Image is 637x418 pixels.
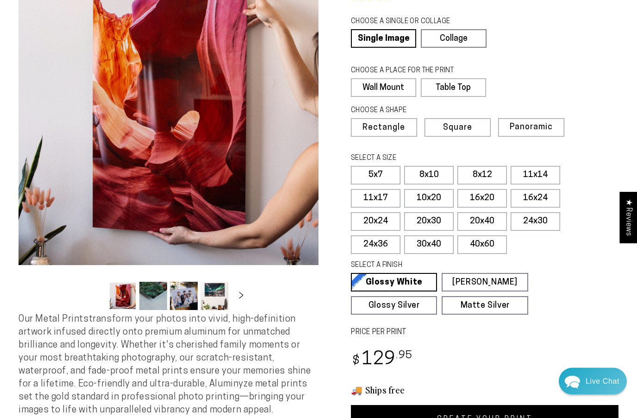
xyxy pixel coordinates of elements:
[351,261,508,271] legend: SELECT A FINISH
[170,282,198,310] button: Load image 3 in gallery view
[109,282,137,310] button: Load image 1 in gallery view
[457,166,507,185] label: 8x12
[351,351,412,369] bdi: 129
[404,190,454,208] label: 10x20
[351,17,478,27] legend: CHOOSE A SINGLE OR COLLAGE
[559,368,627,395] div: Chat widget toggle
[457,213,507,231] label: 20x40
[421,30,486,48] a: Collage
[351,154,508,164] legend: SELECT A SIZE
[404,213,454,231] label: 20x30
[351,273,437,292] a: Glossy White
[200,282,228,310] button: Load image 4 in gallery view
[351,166,400,185] label: 5x7
[351,106,479,116] legend: CHOOSE A SHAPE
[404,166,454,185] label: 8x10
[442,273,528,292] a: [PERSON_NAME]
[139,282,167,310] button: Load image 2 in gallery view
[457,190,507,208] label: 16x20
[351,213,400,231] label: 20x24
[352,355,360,368] span: $
[351,190,400,208] label: 11x17
[231,286,251,307] button: Slide right
[351,66,477,76] legend: CHOOSE A PLACE FOR THE PRINT
[351,79,416,97] label: Wall Mount
[586,368,619,395] div: Contact Us Directly
[19,315,311,415] span: Our Metal Prints transform your photos into vivid, high-definition artwork infused directly onto ...
[510,123,553,132] span: Panoramic
[511,190,560,208] label: 16x24
[351,328,618,338] label: PRICE PER PRINT
[351,384,618,396] h3: 🚚 Ships free
[86,286,106,307] button: Slide left
[351,30,416,48] a: Single Image
[457,236,507,254] label: 40x60
[404,236,454,254] label: 30x40
[443,124,472,133] span: Square
[619,192,637,243] div: Click to open Judge.me floating reviews tab
[421,79,486,97] label: Table Top
[511,213,560,231] label: 24x30
[351,297,437,315] a: Glossy Silver
[362,124,405,133] span: Rectangle
[442,297,528,315] a: Matte Silver
[396,351,412,361] sup: .95
[511,166,560,185] label: 11x14
[351,236,400,254] label: 24x36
